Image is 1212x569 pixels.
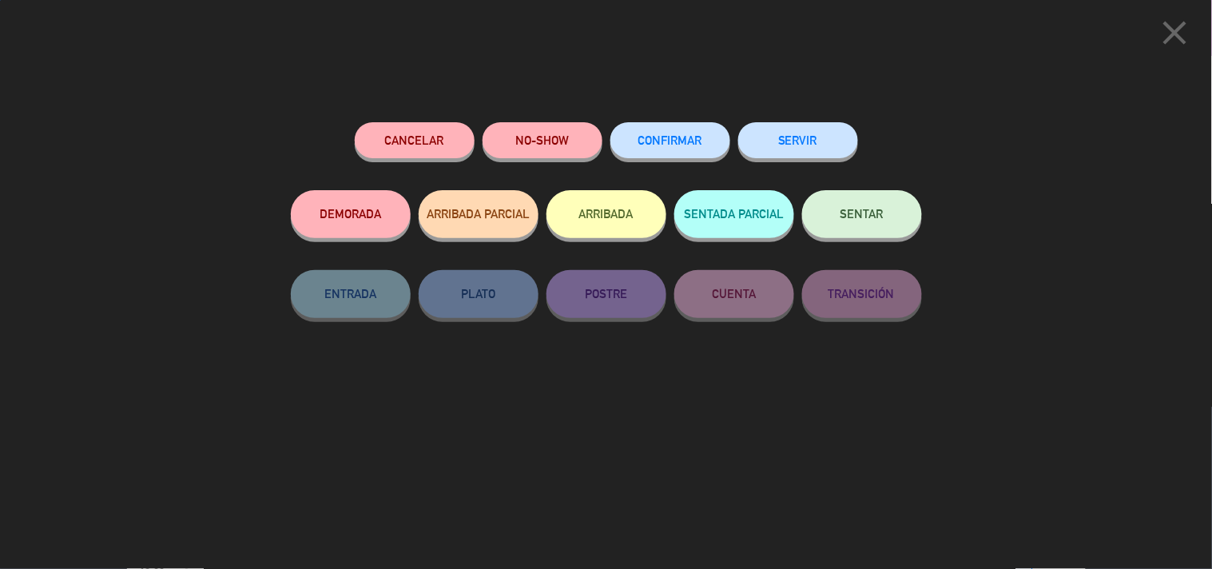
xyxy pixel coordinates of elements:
[638,133,702,147] span: CONFIRMAR
[483,122,602,158] button: NO-SHOW
[738,122,858,158] button: SERVIR
[674,190,794,238] button: SENTADA PARCIAL
[546,270,666,318] button: POSTRE
[291,270,411,318] button: ENTRADA
[1150,12,1200,59] button: close
[419,270,538,318] button: PLATO
[1155,13,1195,53] i: close
[840,207,884,221] span: SENTAR
[546,190,666,238] button: ARRIBADA
[355,122,475,158] button: Cancelar
[674,270,794,318] button: CUENTA
[427,207,530,221] span: ARRIBADA PARCIAL
[802,270,922,318] button: TRANSICIÓN
[419,190,538,238] button: ARRIBADA PARCIAL
[610,122,730,158] button: CONFIRMAR
[802,190,922,238] button: SENTAR
[291,190,411,238] button: DEMORADA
